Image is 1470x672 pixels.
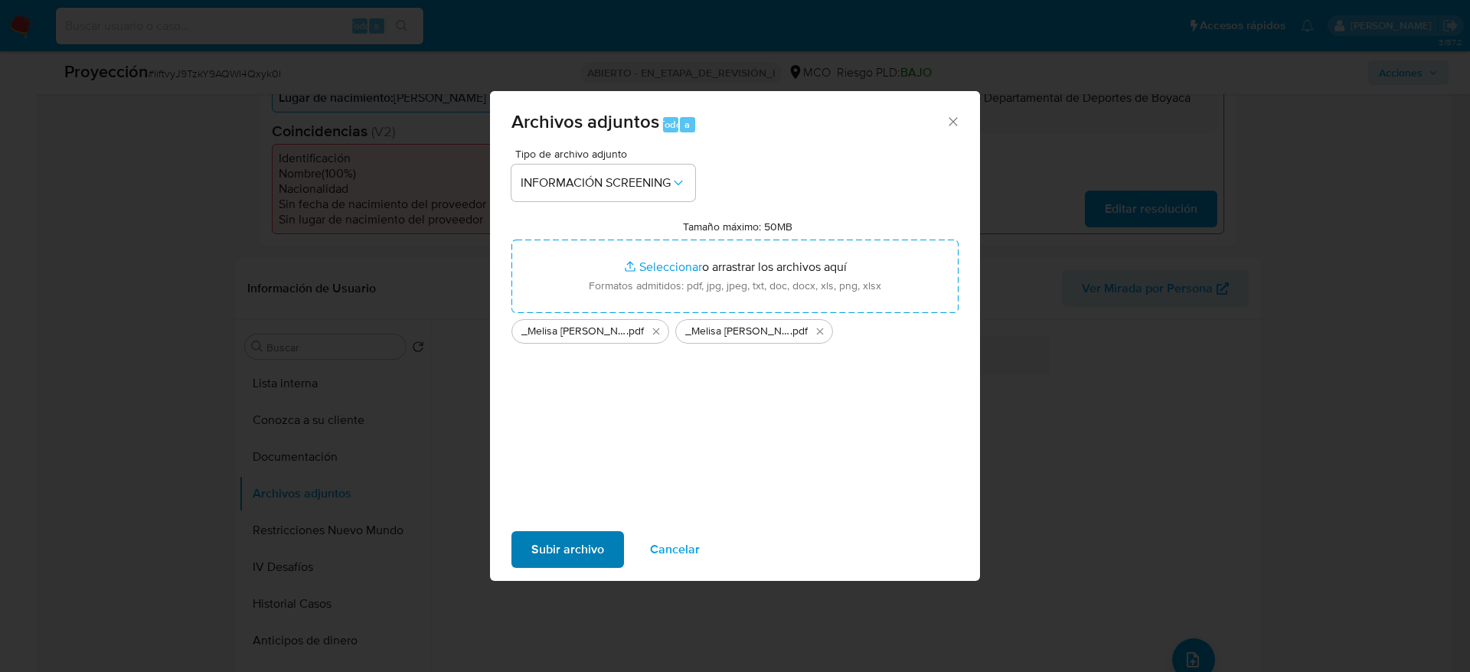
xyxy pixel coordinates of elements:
font: Archivos adjuntos [511,108,659,135]
button: INFORMACIÓN SCREENING [511,165,695,201]
font: .pdf [626,323,644,338]
button: Subir archivo [511,531,624,568]
font: Todo [659,117,681,132]
button: Cancelar [630,531,720,568]
button: Eliminar _Melisa Jised Florez Villalobos_ lavado de dinero - Buscar con Google.pdf [811,322,829,341]
span: Tipo de archivo adjunto [515,148,699,159]
span: _Melisa [PERSON_NAME] - Buscar con Google [521,324,626,339]
font: Cancelar [650,531,700,568]
font: .pdf [790,323,808,338]
font: INFORMACIÓN SCREENING [521,174,671,191]
button: Cerrar [946,114,959,128]
font: a [684,117,690,132]
span: Subir archivo [531,533,604,566]
button: Eliminar _Melisa Jised Florez Villalobos_ - Buscar con Google.pdf [647,322,665,341]
span: _Melisa [PERSON_NAME] lavado de dinero - Buscar con Google [685,324,790,339]
label: Tamaño máximo: 50MB [683,220,792,233]
ul: Archivos seleccionados [511,313,959,344]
